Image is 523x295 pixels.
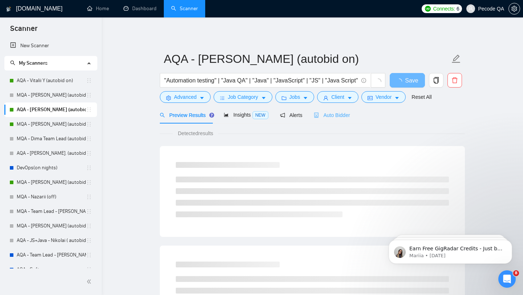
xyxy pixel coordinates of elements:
span: holder [86,136,92,142]
span: bars [220,95,225,101]
li: MQA - Team Lead - Ilona (autobid night off) (28.03) [4,204,97,219]
span: loading [396,78,405,84]
span: caret-down [347,95,352,101]
span: holder [86,223,92,229]
span: holder [86,78,92,84]
button: userClientcaret-down [317,91,358,103]
button: copy [429,73,443,88]
span: caret-down [261,95,266,101]
a: MQA - [PERSON_NAME] (autobid off) [17,219,86,233]
a: AQA - [PERSON_NAME] (autobid on) [17,102,86,117]
span: Save [405,76,418,85]
input: Scanner name... [164,50,450,68]
span: holder [86,209,92,214]
span: caret-down [199,95,204,101]
span: double-left [86,278,94,285]
span: Jobs [289,93,300,101]
span: search [160,113,165,118]
li: AQA - Team Lead - Polina (off) [4,248,97,262]
span: holder [86,179,92,185]
span: Scanner [4,23,43,39]
span: delete [448,77,462,84]
span: idcard [368,95,373,101]
span: Job Category [228,93,258,101]
span: Preview Results [160,112,212,118]
span: NEW [252,111,268,119]
button: folderJobscaret-down [275,91,315,103]
span: holder [86,150,92,156]
span: area-chart [224,112,229,117]
button: barsJob Categorycaret-down [214,91,272,103]
span: holder [86,165,92,171]
span: notification [280,113,285,118]
a: homeHome [87,5,109,12]
span: Insights [224,112,268,118]
span: setting [166,95,171,101]
li: MQA - Anna (autobid on) [4,117,97,132]
a: MQA - [PERSON_NAME] (autobid on) [17,117,86,132]
li: MQA - Orest K. (autobid off) [4,219,97,233]
li: AQA - Polina (autobid on) [4,102,97,117]
button: Save [390,73,425,88]
li: AQA - Soft [4,262,97,277]
span: copy [429,77,443,84]
a: dashboardDashboard [123,5,157,12]
a: AQA - Soft [17,262,86,277]
span: caret-down [394,95,400,101]
a: AQA - [PERSON_NAME]. (autobid off day) [17,146,86,161]
a: setting [508,6,520,12]
span: caret-down [303,95,308,101]
a: MQA - [PERSON_NAME] (autobid off ) [17,88,86,102]
span: edit [451,54,461,64]
span: holder [86,121,92,127]
span: robot [314,113,319,118]
span: holder [86,267,92,272]
span: Auto Bidder [314,112,350,118]
a: searchScanner [171,5,198,12]
a: MQA - [PERSON_NAME] (autobid Off) [17,175,86,190]
span: holder [86,238,92,243]
a: MQA - Dima Team Lead (autobid on) [17,132,86,146]
img: logo [6,3,11,15]
input: Search Freelance Jobs... [164,76,358,85]
span: My Scanners [10,60,48,66]
span: Detected results [173,129,218,137]
a: AQA - Vitalii Y (autobid on) [17,73,86,88]
a: AQA - Team Lead - [PERSON_NAME] (off) [17,248,86,262]
li: New Scanner [4,39,97,53]
span: Connects: [433,5,455,13]
span: Alerts [280,112,303,118]
span: holder [86,194,92,200]
span: Advanced [174,93,196,101]
span: holder [86,107,92,113]
li: MQA - Nazarii (off) [4,190,97,204]
button: idcardVendorcaret-down [361,91,406,103]
li: AQA - JS - Yaroslav. (autobid off day) [4,146,97,161]
a: DevOps(on nights) [17,161,86,175]
a: New Scanner [10,39,91,53]
li: MQA - Dima Team Lead (autobid on) [4,132,97,146]
span: My Scanners [19,60,48,66]
span: user [323,95,328,101]
span: 6 [457,5,459,13]
span: Vendor [376,93,392,101]
span: setting [509,6,520,12]
iframe: Intercom live chat [498,270,516,288]
li: MQA - Alexander D. (autobid Off) [4,175,97,190]
a: MQA - Team Lead - [PERSON_NAME] (autobid night off) (28.03) [17,204,86,219]
span: 8 [513,270,519,276]
span: user [468,6,473,11]
span: info-circle [361,78,366,83]
span: holder [86,252,92,258]
button: delete [447,73,462,88]
span: holder [86,92,92,98]
button: setting [508,3,520,15]
li: MQA - Olha S. (autobid off ) [4,88,97,102]
button: settingAdvancedcaret-down [160,91,211,103]
span: search [10,60,15,65]
li: AQA - JS+Java - Nikolai ( autobid off) [4,233,97,248]
li: DevOps(on nights) [4,161,97,175]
